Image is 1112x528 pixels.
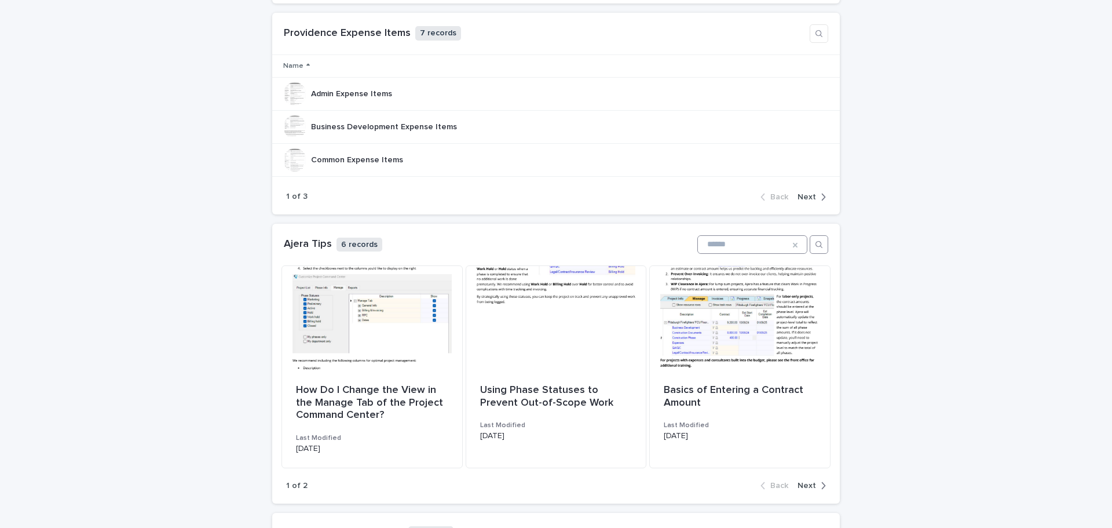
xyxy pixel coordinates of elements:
[480,431,632,441] p: [DATE]
[760,192,793,202] button: Back
[311,120,459,132] p: Business Development Expense Items
[272,78,840,111] tr: Admin Expense ItemsAdmin Expense Items
[283,60,303,72] p: Name
[480,421,632,430] h3: Last Modified
[272,111,840,144] tr: Business Development Expense ItemsBusiness Development Expense Items
[664,384,816,409] p: Basics of Entering a Contract Amount
[664,421,816,430] h3: Last Modified
[798,193,816,201] span: Next
[296,434,448,443] h3: Last Modified
[296,384,448,422] p: How Do I Change the View in the Manage Tab of the Project Command Center?
[286,481,308,491] p: 1 of 2
[798,482,816,490] span: Next
[466,265,647,468] a: Using Phase Statuses to Prevent Out-of-Scope WorkLast Modified[DATE]
[480,384,632,409] p: Using Phase Statuses to Prevent Out-of-Scope Work
[311,153,405,165] p: Common Expense Items
[415,26,461,41] p: 7 records
[296,444,448,454] p: [DATE]
[770,193,788,201] span: Back
[770,482,788,490] span: Back
[272,144,840,177] tr: Common Expense ItemsCommon Expense Items
[336,238,382,252] p: 6 records
[793,480,826,491] button: Next
[760,480,793,491] button: Back
[311,87,394,99] p: Admin Expense Items
[649,265,831,468] a: Basics of Entering a Contract AmountLast Modified[DATE]
[281,265,463,468] a: How Do I Change the View in the Manage Tab of the Project Command Center?Last Modified[DATE]
[284,238,332,251] h1: Ajera Tips
[664,431,816,441] p: [DATE]
[286,192,308,202] p: 1 of 3
[284,27,411,40] h1: Providence Expense Items
[793,192,826,202] button: Next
